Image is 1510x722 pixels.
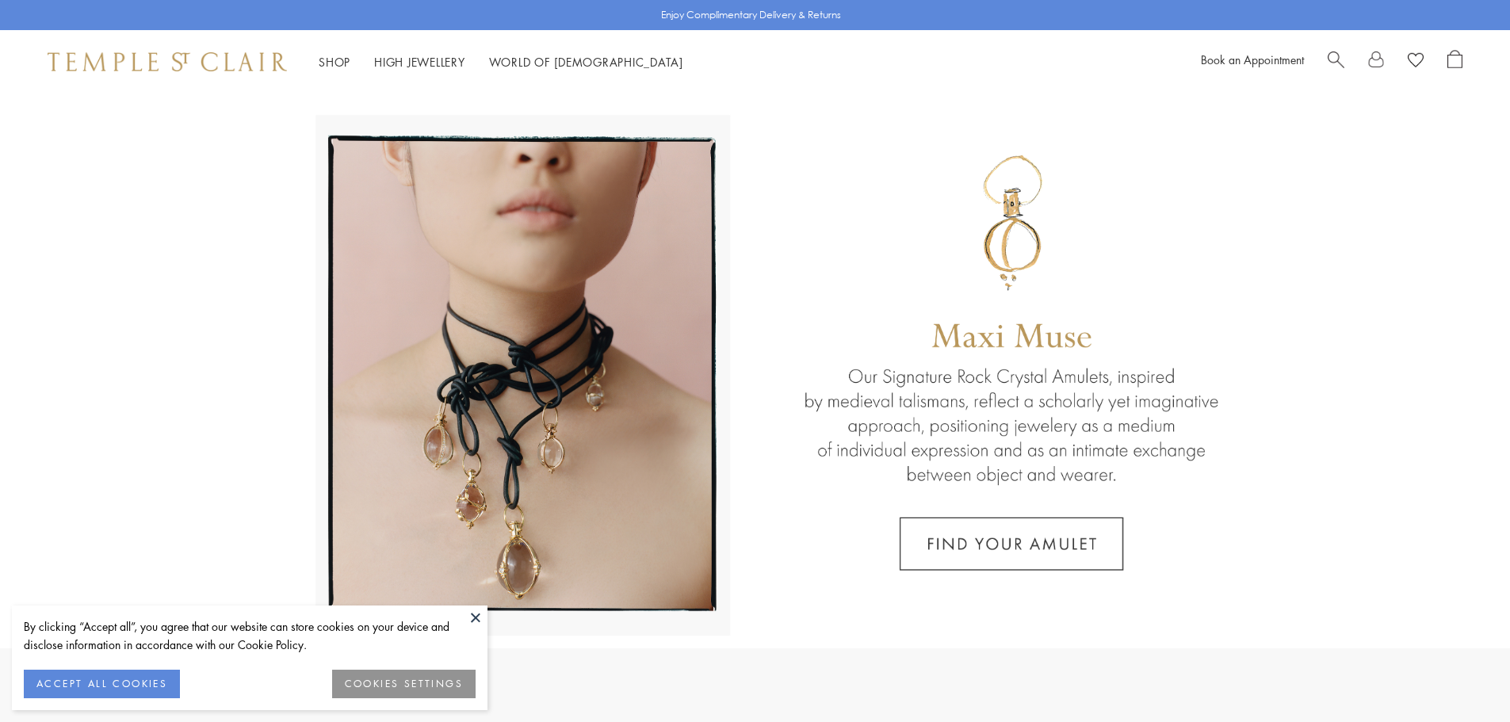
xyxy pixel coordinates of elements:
[48,52,287,71] img: Temple St. Clair
[374,54,465,70] a: High JewelleryHigh Jewellery
[661,7,841,23] p: Enjoy Complimentary Delivery & Returns
[319,52,683,72] nav: Main navigation
[489,54,683,70] a: World of [DEMOGRAPHIC_DATA]World of [DEMOGRAPHIC_DATA]
[1328,50,1344,74] a: Search
[24,617,476,654] div: By clicking “Accept all”, you agree that our website can store cookies on your device and disclos...
[1447,50,1462,74] a: Open Shopping Bag
[1201,52,1304,67] a: Book an Appointment
[1431,648,1494,706] iframe: Gorgias live chat messenger
[1408,50,1424,74] a: View Wishlist
[319,54,350,70] a: ShopShop
[332,670,476,698] button: COOKIES SETTINGS
[24,670,180,698] button: ACCEPT ALL COOKIES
